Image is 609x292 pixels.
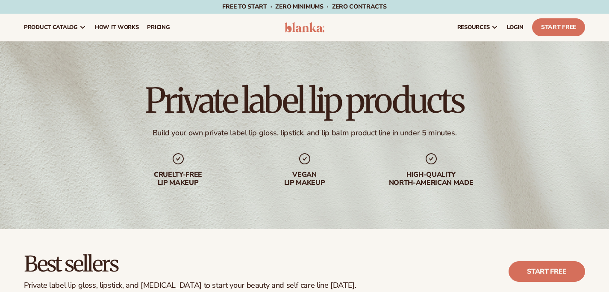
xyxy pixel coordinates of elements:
[457,24,490,31] span: resources
[24,253,356,276] h2: Best sellers
[377,171,486,187] div: High-quality North-american made
[147,24,170,31] span: pricing
[145,84,464,118] h1: Private label lip products
[285,22,325,32] img: logo
[91,14,143,41] a: How It Works
[507,24,524,31] span: LOGIN
[250,171,359,187] div: Vegan lip makeup
[532,18,585,36] a: Start Free
[24,24,78,31] span: product catalog
[153,128,457,138] div: Build your own private label lip gloss, lipstick, and lip balm product line in under 5 minutes.
[124,171,233,187] div: Cruelty-free lip makeup
[509,261,585,282] a: Start free
[222,3,386,11] span: Free to start · ZERO minimums · ZERO contracts
[453,14,503,41] a: resources
[143,14,174,41] a: pricing
[24,281,356,290] div: Private label lip gloss, lipstick, and [MEDICAL_DATA] to start your beauty and self care line [DA...
[503,14,528,41] a: LOGIN
[95,24,139,31] span: How It Works
[20,14,91,41] a: product catalog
